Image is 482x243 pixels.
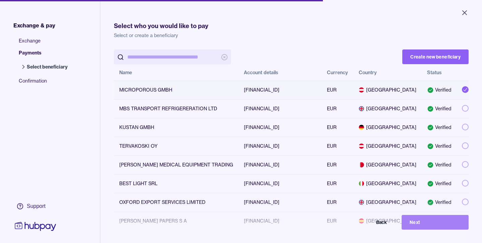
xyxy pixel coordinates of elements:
span: [GEOGRAPHIC_DATA] [359,199,416,206]
div: Verified [427,199,451,206]
td: MICROPOROUS GMBH [114,81,238,99]
td: MBS TRANSPORT REFRIGERERATION LTD [114,99,238,118]
td: BEST LIGHT SRL [114,174,238,193]
td: KUSTAN GMBH [114,118,238,137]
th: Currency [322,65,353,81]
td: [FINANCIAL_ID] [238,118,322,137]
span: [GEOGRAPHIC_DATA] [359,161,416,168]
span: Select beneficiary [27,64,68,70]
div: Verified [427,161,451,168]
th: Status [422,65,457,81]
td: EUR [322,99,353,118]
td: [FINANCIAL_ID] [238,212,322,230]
th: Country [353,65,422,81]
td: [FINANCIAL_ID] [238,174,322,193]
div: Verified [427,143,451,149]
span: [GEOGRAPHIC_DATA] [359,180,416,187]
div: Support [27,203,46,210]
td: [FINANCIAL_ID] [238,155,322,174]
td: EUR [322,212,353,230]
td: [PERSON_NAME] PAPERS S A [114,212,238,230]
td: EUR [322,81,353,99]
span: Confirmation [19,78,74,90]
td: [FINANCIAL_ID] [238,81,322,99]
td: EUR [322,155,353,174]
td: [FINANCIAL_ID] [238,99,322,118]
div: Verified [427,180,451,187]
span: Exchange [19,37,74,49]
button: Create new beneficiary [402,49,469,64]
button: Back [328,215,395,230]
span: [GEOGRAPHIC_DATA] [359,124,416,131]
p: Select or create a beneficiary [114,32,469,39]
td: EUR [322,137,353,155]
a: Support [13,199,58,213]
span: [GEOGRAPHIC_DATA] [359,143,416,149]
th: Name [114,65,238,81]
div: Verified [427,105,451,112]
span: Exchange & pay [13,21,55,29]
div: Verified [427,87,451,93]
td: [FINANCIAL_ID] [238,193,322,212]
td: TERVAKOSKI OY [114,137,238,155]
h1: Select who you would like to pay [114,21,469,31]
span: [GEOGRAPHIC_DATA] [359,105,416,112]
td: EUR [322,193,353,212]
th: Account details [238,65,322,81]
button: Close [453,5,477,20]
td: EUR [322,174,353,193]
button: Next [402,215,469,230]
td: EUR [322,118,353,137]
input: search [127,49,218,65]
span: [GEOGRAPHIC_DATA] [359,87,416,93]
div: Verified [427,124,451,131]
span: Payments [19,49,74,62]
td: OXFORD EXPORT SERVICES LIMITED [114,193,238,212]
td: [FINANCIAL_ID] [238,137,322,155]
td: [PERSON_NAME] MEDICAL EQUIPMENT TRADING [114,155,238,174]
